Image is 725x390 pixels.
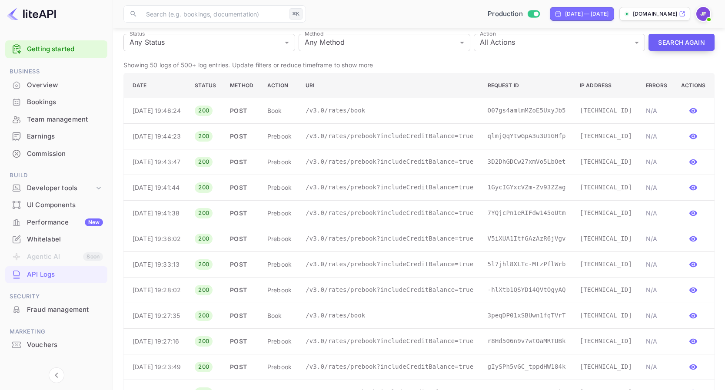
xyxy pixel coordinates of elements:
[646,106,667,115] p: N/A
[306,183,473,192] p: /v3.0/rates/prebook?includeCreditBalance=true
[5,231,107,248] div: Whitelabel
[230,362,253,371] p: POST
[306,362,473,371] p: /v3.0/rates/prebook?includeCreditBalance=true
[5,171,107,180] span: Build
[230,337,253,346] p: POST
[195,363,213,371] span: 200
[5,77,107,93] a: Overview
[27,97,103,107] div: Bookings
[5,94,107,110] a: Bookings
[646,285,667,294] p: N/A
[488,157,566,166] p: 3D2DhGDCw27xmVo5LbOet
[5,145,107,162] a: Commission
[639,73,674,98] th: Errors
[474,34,645,51] div: All Actions
[49,367,64,383] button: Collapse navigation
[646,234,667,243] p: N/A
[133,311,181,320] p: [DATE] 19:27:35
[195,337,213,346] span: 200
[230,285,253,294] p: POST
[573,73,639,98] th: IP Address
[133,337,181,346] p: [DATE] 19:27:16
[646,183,667,192] p: N/A
[267,132,292,141] p: prebook
[481,73,573,98] th: Request ID
[306,132,473,141] p: /v3.0/rates/prebook?includeCreditBalance=true
[5,327,107,337] span: Marketing
[7,7,56,21] img: LiteAPI logo
[133,234,181,243] p: [DATE] 19:36:02
[123,60,715,69] p: Showing 50 logs of 500+ log entries. Update filters or reduce timeframe to show more
[305,30,323,37] label: Method
[133,157,181,166] p: [DATE] 19:43:47
[27,270,103,280] div: API Logs
[306,311,473,320] p: /v3.0/rates/book
[230,106,253,115] p: POST
[5,40,107,58] div: Getting started
[223,73,260,98] th: Method
[195,132,213,141] span: 200
[123,34,295,51] div: Any Status
[306,337,473,346] p: /v3.0/rates/prebook?includeCreditBalance=true
[27,44,103,54] a: Getting started
[230,260,253,269] p: POST
[649,34,715,51] button: Search Again
[484,9,543,19] div: Switch to Sandbox mode
[488,362,566,371] p: gIySPh5vGC_tppdHW184k
[488,183,566,192] p: 1GycIGYxcVZm-Zv93ZZag
[195,286,213,294] span: 200
[5,214,107,231] div: PerformanceNew
[488,106,566,115] p: O07gs4amlmMZoE5UxyJb5
[133,362,181,371] p: [DATE] 19:23:49
[306,157,473,166] p: /v3.0/rates/prebook?includeCreditBalance=true
[267,362,292,371] p: prebook
[267,260,292,269] p: prebook
[5,266,107,282] a: API Logs
[5,94,107,111] div: Bookings
[85,218,103,226] div: New
[550,7,614,21] div: Click to change the date range period
[267,157,292,166] p: prebook
[195,158,213,166] span: 200
[580,285,632,294] p: [TECHNICAL_ID]
[230,234,253,243] p: POST
[267,106,292,115] p: book
[580,234,632,243] p: [TECHNICAL_ID]
[5,128,107,144] a: Earnings
[488,132,566,141] p: qlmjQqYtwGpA3u3U1GHfp
[696,7,710,21] img: Jenny Frimer
[488,208,566,218] p: 7YQjcPn1eRIFdw145oUtm
[5,197,107,213] a: UI Components
[646,337,667,346] p: N/A
[580,208,632,218] p: [TECHNICAL_ID]
[5,111,107,127] a: Team management
[230,183,253,192] p: POST
[133,285,181,294] p: [DATE] 19:28:02
[580,362,632,371] p: [TECHNICAL_ID]
[195,106,213,115] span: 200
[480,30,496,37] label: Action
[646,311,667,320] p: N/A
[27,80,103,90] div: Overview
[5,337,107,354] div: Vouchers
[27,235,103,245] div: Whitelabel
[5,301,107,318] div: Fraud management
[488,311,566,320] p: 3peqDP01xSBUwn1fqTVrT
[27,305,103,315] div: Fraud management
[27,183,94,193] div: Developer tools
[195,235,213,243] span: 200
[580,157,632,166] p: [TECHNICAL_ID]
[5,128,107,145] div: Earnings
[27,200,103,210] div: UI Components
[5,77,107,94] div: Overview
[27,132,103,142] div: Earnings
[646,260,667,269] p: N/A
[27,340,103,350] div: Vouchers
[195,183,213,192] span: 200
[306,106,473,115] p: /v3.0/rates/book
[5,337,107,353] a: Vouchers
[195,311,213,320] span: 200
[133,260,181,269] p: [DATE] 19:33:13
[580,183,632,192] p: [TECHNICAL_ID]
[267,183,292,192] p: prebook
